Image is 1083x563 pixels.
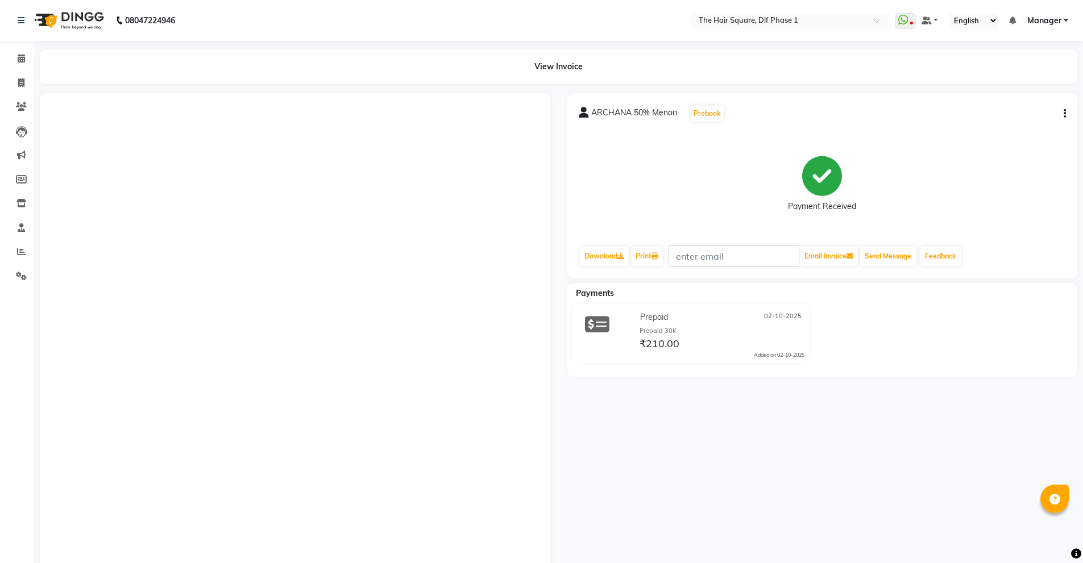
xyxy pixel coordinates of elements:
div: Added on 02-10-2025 [754,351,804,359]
span: 02-10-2025 [764,311,802,323]
a: Feedback [920,247,961,266]
iframe: chat widget [1035,518,1072,552]
div: Prepaid 30K [640,326,804,336]
b: 08047224946 [125,5,175,36]
div: Payment Received [788,201,856,212]
img: logo [29,5,107,36]
span: ₹210.00 [640,337,679,353]
a: Print [631,247,663,266]
span: Payments [576,288,614,298]
span: ARCHANA 50% Menon [591,107,677,123]
button: Send Message [860,247,916,266]
input: enter email [669,245,799,267]
div: View Invoice [40,49,1077,84]
a: Download [580,247,629,266]
span: Prepaid [640,311,668,323]
button: Email Invoice [800,247,858,266]
span: Manager [1027,15,1061,27]
button: Prebook [691,106,724,122]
